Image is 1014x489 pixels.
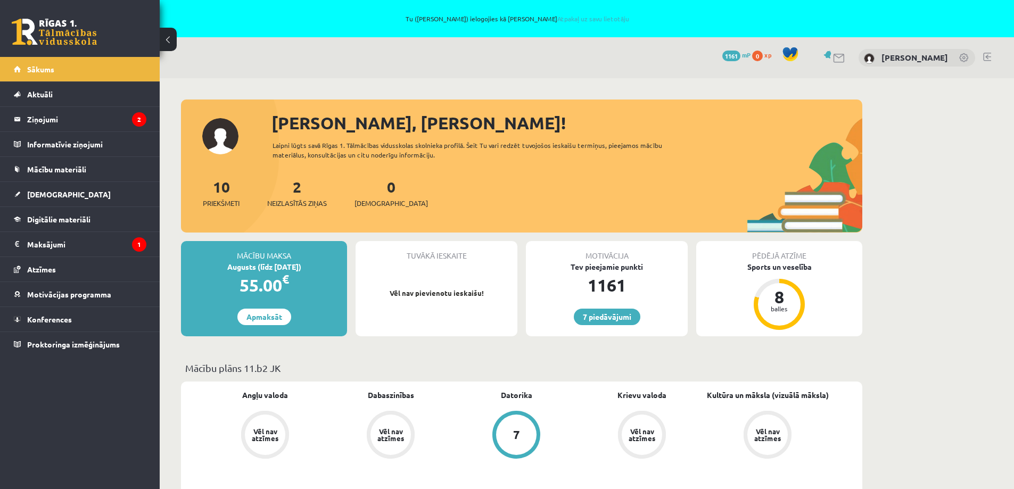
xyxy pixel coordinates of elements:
div: Sports un veselība [696,261,862,272]
a: Sports un veselība 8 balles [696,261,862,331]
a: Dabaszinības [368,389,414,401]
div: Vēl nav atzīmes [250,428,280,442]
a: Kultūra un māksla (vizuālā māksla) [707,389,829,401]
div: 1161 [526,272,688,298]
span: € [282,271,289,287]
span: Mācību materiāli [27,164,86,174]
a: Vēl nav atzīmes [328,411,454,461]
legend: Ziņojumi [27,107,146,131]
span: [DEMOGRAPHIC_DATA] [355,198,428,209]
a: Ziņojumi2 [14,107,146,131]
span: Konferences [27,314,72,324]
span: Tu ([PERSON_NAME]) ielogojies kā [PERSON_NAME] [122,15,913,22]
a: [PERSON_NAME] [881,52,948,63]
a: 7 [454,411,579,461]
div: Motivācija [526,241,688,261]
span: mP [742,51,751,59]
div: 7 [513,429,520,441]
a: Angļu valoda [242,389,288,401]
span: Sākums [27,64,54,74]
a: Maksājumi1 [14,232,146,256]
a: Atpakaļ uz savu lietotāju [557,14,629,23]
div: [PERSON_NAME], [PERSON_NAME]! [271,110,862,136]
a: 2Neizlasītās ziņas [267,177,327,209]
div: Augusts (līdz [DATE]) [181,261,347,272]
span: Neizlasītās ziņas [267,198,327,209]
div: Vēl nav atzīmes [627,428,657,442]
i: 2 [132,112,146,127]
a: Informatīvie ziņojumi [14,132,146,156]
a: Vēl nav atzīmes [202,411,328,461]
legend: Maksājumi [27,232,146,256]
a: 10Priekšmeti [203,177,240,209]
a: Atzīmes [14,257,146,281]
a: Apmaksāt [237,309,291,325]
span: Digitālie materiāli [27,214,90,224]
div: Mācību maksa [181,241,347,261]
a: Digitālie materiāli [14,207,146,231]
span: [DEMOGRAPHIC_DATA] [27,189,111,199]
a: Vēl nav atzīmes [705,411,830,461]
span: xp [764,51,771,59]
p: Mācību plāns 11.b2 JK [185,361,858,375]
span: Atzīmes [27,264,56,274]
div: Tev pieejamie punkti [526,261,688,272]
a: Krievu valoda [617,389,666,401]
div: Pēdējā atzīme [696,241,862,261]
a: Sākums [14,57,146,81]
span: Motivācijas programma [27,289,111,299]
a: [DEMOGRAPHIC_DATA] [14,182,146,206]
div: Laipni lūgts savā Rīgas 1. Tālmācības vidusskolas skolnieka profilā. Šeit Tu vari redzēt tuvojošo... [273,140,681,160]
div: Tuvākā ieskaite [356,241,517,261]
a: Aktuāli [14,82,146,106]
span: 1161 [722,51,740,61]
a: Datorika [501,389,532,401]
p: Vēl nav pievienotu ieskaišu! [361,288,512,299]
div: balles [763,305,795,312]
div: Vēl nav atzīmes [376,428,406,442]
div: Vēl nav atzīmes [753,428,782,442]
span: Priekšmeti [203,198,240,209]
a: Proktoringa izmēģinājums [14,332,146,357]
img: Marta Laķe [864,53,875,64]
span: 0 [752,51,763,61]
div: 8 [763,288,795,305]
a: 0 xp [752,51,777,59]
a: Mācību materiāli [14,157,146,181]
a: 0[DEMOGRAPHIC_DATA] [355,177,428,209]
a: Vēl nav atzīmes [579,411,705,461]
span: Aktuāli [27,89,53,99]
div: 55.00 [181,272,347,298]
i: 1 [132,237,146,252]
a: Konferences [14,307,146,331]
span: Proktoringa izmēģinājums [27,339,120,349]
a: Motivācijas programma [14,282,146,306]
a: 1161 mP [722,51,751,59]
legend: Informatīvie ziņojumi [27,132,146,156]
a: 7 piedāvājumi [574,309,640,325]
a: Rīgas 1. Tālmācības vidusskola [12,19,97,45]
